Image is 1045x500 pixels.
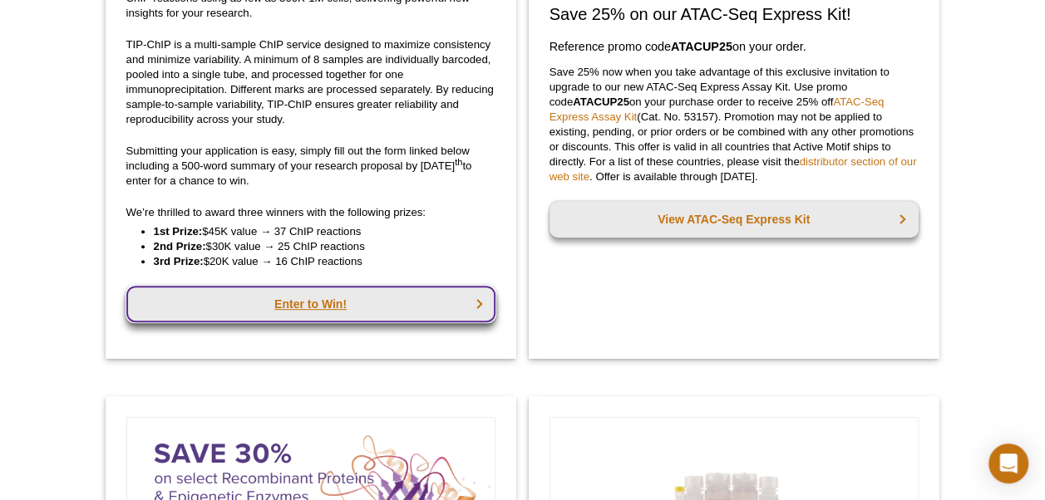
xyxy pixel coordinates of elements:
[988,444,1028,483] div: Open Intercom Messenger
[154,254,479,269] li: $20K value → 16 ChIP reactions
[550,4,919,24] h2: Save 25% on our ATAC-Seq Express Kit!
[126,144,495,189] p: Submitting your application is easy, simply fill out the form linked below including a 500-word s...
[550,201,919,238] a: View ATAC-Seq Express Kit
[573,96,629,108] strong: ATACUP25
[126,205,495,220] p: We’re thrilled to award three winners with the following prizes:
[154,240,206,252] strong: 2nd Prize:
[154,225,203,238] strong: 1st Prize:
[550,65,919,184] p: Save 25% now when you take advantage of this exclusive invitation to upgrade to our new ATAC-Seq ...
[154,255,204,267] strong: 3rd Prize:
[671,40,732,53] strong: ATACUP25
[550,37,919,56] h3: Reference promo code on your order.
[126,286,495,322] a: Enter to Win!
[154,224,479,239] li: $45K value → 37 ChIP reactions
[126,37,495,127] p: TIP-ChIP is a multi-sample ChIP service designed to maximize consistency and minimize variability...
[154,239,479,254] li: $30K value → 25 ChIP reactions
[455,156,462,166] sup: th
